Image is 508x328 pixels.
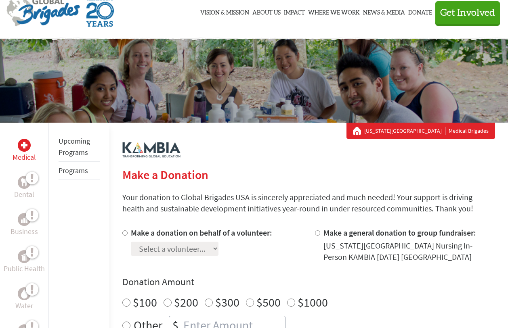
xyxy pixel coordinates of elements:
[21,253,27,261] img: Public Health
[18,176,31,189] div: Dental
[174,295,198,310] label: $200
[440,8,495,18] span: Get Involved
[131,228,272,238] label: Make a donation on behalf of a volunteer:
[298,295,328,310] label: $1000
[21,142,27,148] img: Medical
[18,139,31,152] div: Medical
[435,1,500,24] button: Get Involved
[215,295,239,310] label: $300
[15,287,33,311] a: WaterWater
[21,178,27,186] img: Dental
[59,162,100,180] li: Programs
[4,250,45,274] a: Public HealthPublic Health
[21,289,27,298] img: Water
[133,295,157,310] label: $100
[122,142,181,158] img: logo-kambia.png
[21,216,27,223] img: Business
[18,287,31,300] div: Water
[323,228,476,238] label: Make a general donation to group fundraiser:
[15,300,33,311] p: Water
[18,213,31,226] div: Business
[353,127,489,135] div: Medical Brigades
[59,166,88,175] a: Programs
[4,263,45,274] p: Public Health
[122,167,495,182] h2: Make a Donation
[13,152,36,163] p: Medical
[323,240,495,263] div: [US_STATE][GEOGRAPHIC_DATA] Nursing In-Person KAMBIA [DATE] [GEOGRAPHIC_DATA]
[59,132,100,162] li: Upcoming Programs
[13,139,36,163] a: MedicalMedical
[10,226,38,237] p: Business
[122,192,495,214] p: Your donation to Global Brigades USA is sincerely appreciated and much needed! Your support is dr...
[14,189,34,200] p: Dental
[18,250,31,263] div: Public Health
[10,213,38,237] a: BusinessBusiness
[122,276,495,288] h4: Donation Amount
[256,295,281,310] label: $500
[364,127,445,135] a: [US_STATE][GEOGRAPHIC_DATA]
[14,176,34,200] a: DentalDental
[59,136,90,157] a: Upcoming Programs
